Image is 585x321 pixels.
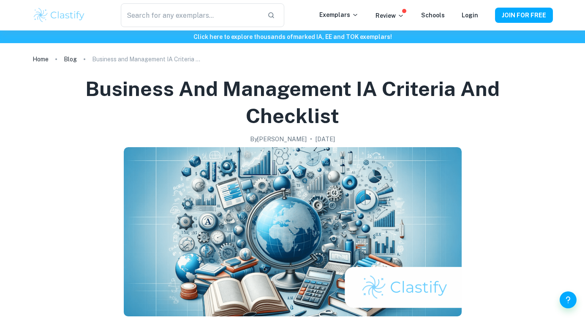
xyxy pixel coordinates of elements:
p: • [310,134,312,144]
a: Home [33,53,49,65]
button: Help and Feedback [560,291,577,308]
a: Schools [421,12,445,19]
h2: [DATE] [316,134,335,144]
a: Login [462,12,478,19]
h2: By [PERSON_NAME] [250,134,307,144]
input: Search for any exemplars... [121,3,260,27]
p: Review [375,11,404,20]
p: Exemplars [319,10,359,19]
h1: Business and Management IA Criteria and Checklist [43,75,543,129]
a: Blog [64,53,77,65]
p: Business and Management IA Criteria and Checklist [92,55,202,64]
img: Clastify logo [33,7,86,24]
img: Business and Management IA Criteria and Checklist cover image [124,147,462,316]
h6: Click here to explore thousands of marked IA, EE and TOK exemplars ! [2,32,583,41]
button: JOIN FOR FREE [495,8,553,23]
